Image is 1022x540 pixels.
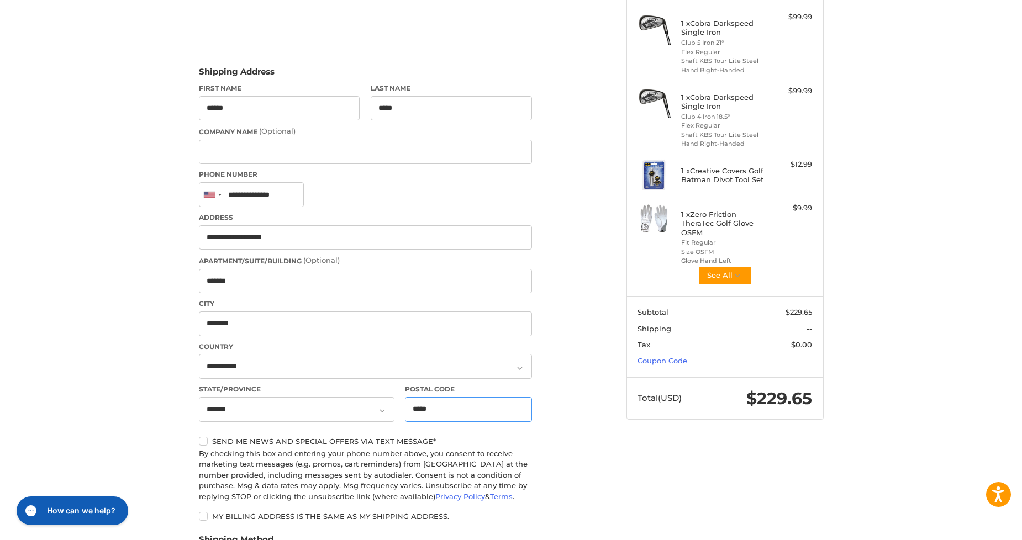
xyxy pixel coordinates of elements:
[259,126,296,135] small: (Optional)
[199,170,532,179] label: Phone Number
[807,324,812,333] span: --
[11,493,131,529] iframe: Gorgias live chat messenger
[681,247,766,257] li: Size OSFM
[638,393,682,403] span: Total (USD)
[791,340,812,349] span: $0.00
[638,356,687,365] a: Coupon Code
[199,384,394,394] label: State/Province
[199,512,532,521] label: My billing address is the same as my shipping address.
[681,139,766,149] li: Hand Right-Handed
[681,38,766,47] li: Club 5 Iron 21°
[786,308,812,316] span: $229.65
[768,203,812,214] div: $9.99
[199,437,532,446] label: Send me news and special offers via text message*
[768,159,812,170] div: $12.99
[681,130,766,140] li: Shaft KBS Tour Lite Steel
[199,342,532,352] label: Country
[681,121,766,130] li: Flex Regular
[698,266,752,285] button: See All
[638,340,650,349] span: Tax
[638,324,671,333] span: Shipping
[681,210,766,237] h4: 1 x Zero Friction TheraTec Golf Glove OSFM
[303,256,340,264] small: (Optional)
[681,166,766,184] h4: 1 x Creative Covers Golf Batman Divot Tool Set
[435,492,485,501] a: Privacy Policy
[199,183,225,207] div: United States: +1
[199,213,532,223] label: Address
[681,19,766,37] h4: 1 x Cobra Darkspeed Single Iron
[199,299,532,309] label: City
[681,93,766,111] h4: 1 x Cobra Darkspeed Single Iron
[681,238,766,247] li: Fit Regular
[199,66,275,83] legend: Shipping Address
[681,112,766,121] li: Club 4 Iron 18.5°
[638,308,668,316] span: Subtotal
[681,47,766,57] li: Flex Regular
[681,66,766,75] li: Hand Right-Handed
[199,126,532,137] label: Company Name
[490,492,513,501] a: Terms
[199,83,360,93] label: First Name
[768,12,812,23] div: $99.99
[746,388,812,409] span: $229.65
[199,448,532,502] div: By checking this box and entering your phone number above, you consent to receive marketing text ...
[405,384,532,394] label: Postal Code
[199,255,532,266] label: Apartment/Suite/Building
[371,83,532,93] label: Last Name
[768,86,812,97] div: $99.99
[681,56,766,66] li: Shaft KBS Tour Lite Steel
[681,256,766,266] li: Glove Hand Left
